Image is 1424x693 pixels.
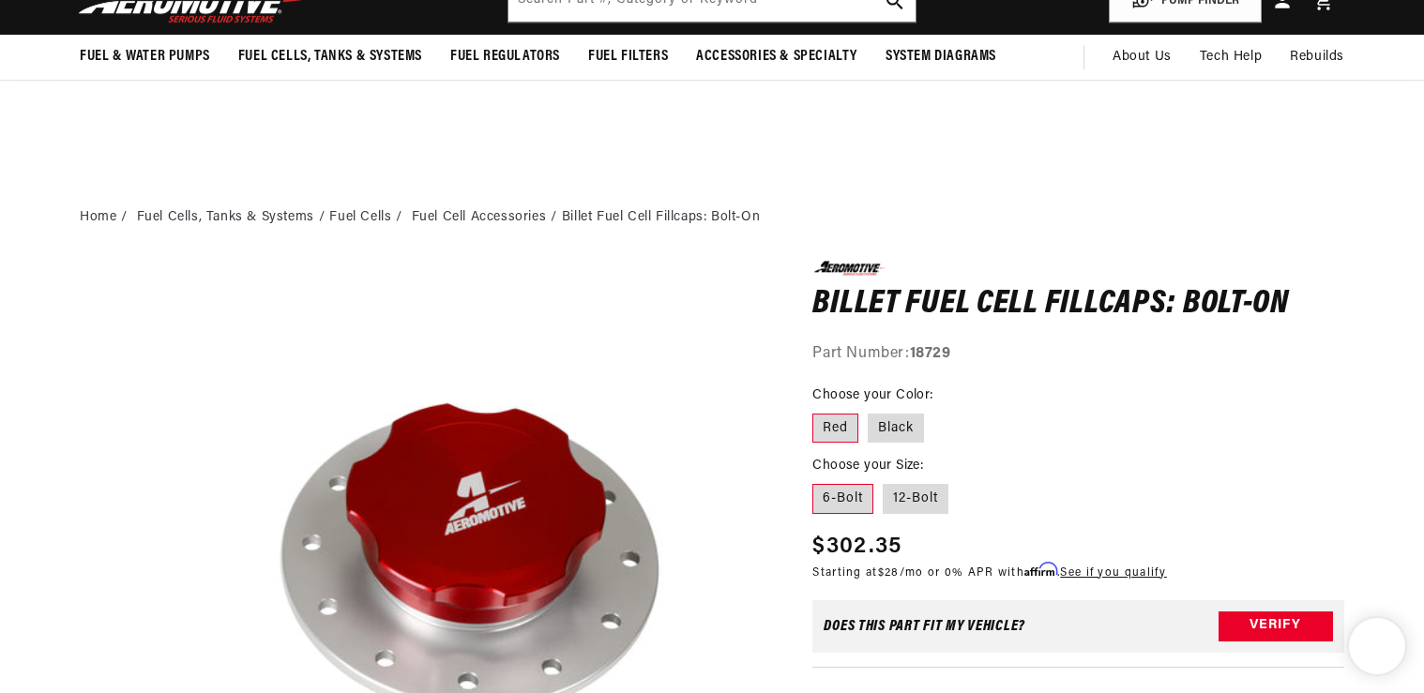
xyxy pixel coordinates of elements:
legend: Choose your Color: [812,385,934,405]
summary: Tech Help [1186,35,1276,80]
span: Fuel Regulators [450,47,560,67]
span: System Diagrams [886,47,996,67]
span: Tech Help [1200,47,1262,68]
label: Red [812,414,858,444]
label: Black [868,414,924,444]
span: About Us [1113,50,1172,64]
summary: System Diagrams [871,35,1010,79]
span: Fuel Filters [588,47,668,67]
summary: Fuel Cells, Tanks & Systems [224,35,436,79]
h1: Billet Fuel Cell Fillcaps: Bolt-On [812,290,1344,320]
strong: 18729 [910,346,951,361]
a: About Us [1098,35,1186,80]
span: $28 [878,567,900,579]
label: 12-Bolt [883,484,948,514]
summary: Fuel Filters [574,35,682,79]
a: See if you qualify - Learn more about Affirm Financing (opens in modal) [1060,567,1166,579]
li: Fuel Cells [329,207,407,228]
span: Rebuilds [1290,47,1344,68]
nav: breadcrumbs [80,207,1344,228]
li: Billet Fuel Cell Fillcaps: Bolt-On [562,207,760,228]
a: Home [80,207,116,228]
span: $302.35 [812,530,901,564]
div: Part Number: [812,342,1344,367]
li: Fuel Cells, Tanks & Systems [137,207,330,228]
summary: Fuel Regulators [436,35,574,79]
span: Fuel Cells, Tanks & Systems [238,47,422,67]
p: Starting at /mo or 0% APR with . [812,564,1166,581]
label: 6-Bolt [812,484,873,514]
summary: Rebuilds [1276,35,1358,80]
span: Affirm [1024,563,1057,577]
button: Verify [1219,611,1333,641]
span: Accessories & Specialty [696,47,857,67]
legend: Choose your Size: [812,456,925,475]
summary: Fuel & Water Pumps [66,35,224,79]
span: Fuel & Water Pumps [80,47,210,67]
a: Fuel Cell Accessories [412,207,547,228]
div: Does This part fit My vehicle? [824,619,1025,634]
summary: Accessories & Specialty [682,35,871,79]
